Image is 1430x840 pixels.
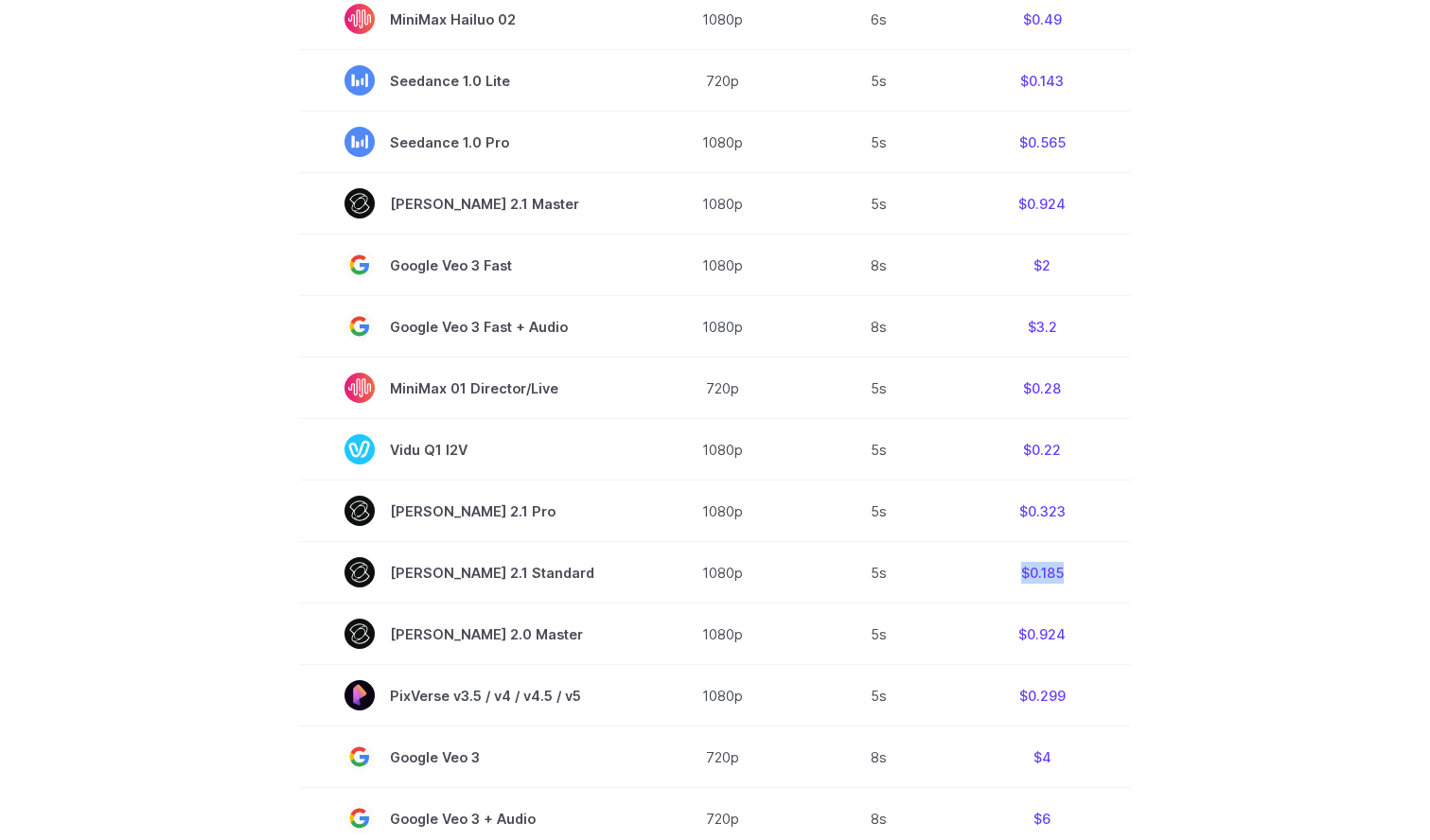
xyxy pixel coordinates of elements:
[344,250,595,280] span: Google Veo 3 Fast
[641,50,803,112] td: 720p
[344,803,595,833] span: Google Veo 3 + Audio
[953,726,1131,788] td: $4
[803,604,953,665] td: 5s
[344,4,595,34] span: MiniMax Hailuo 02
[803,235,953,296] td: 8s
[344,742,595,772] span: Google Veo 3
[344,127,595,157] span: Seedance 1.0 Pro
[641,419,803,481] td: 1080p
[641,481,803,542] td: 1080p
[803,173,953,235] td: 5s
[953,604,1131,665] td: $0.924
[641,604,803,665] td: 1080p
[953,173,1131,235] td: $0.924
[344,619,595,649] span: [PERSON_NAME] 2.0 Master
[953,419,1131,481] td: $0.22
[344,65,595,96] span: Seedance 1.0 Lite
[344,496,595,526] span: [PERSON_NAME] 2.1 Pro
[641,112,803,173] td: 1080p
[344,373,595,403] span: MiniMax 01 Director/Live
[344,434,595,464] span: Vidu Q1 I2V
[953,112,1131,173] td: $0.565
[803,665,953,726] td: 5s
[803,296,953,358] td: 8s
[953,358,1131,419] td: $0.28
[953,665,1131,726] td: $0.299
[641,358,803,419] td: 720p
[803,358,953,419] td: 5s
[641,665,803,726] td: 1080p
[641,726,803,788] td: 720p
[953,235,1131,296] td: $2
[803,112,953,173] td: 5s
[344,188,595,219] span: [PERSON_NAME] 2.1 Master
[641,542,803,604] td: 1080p
[803,726,953,788] td: 8s
[641,173,803,235] td: 1080p
[344,557,595,587] span: [PERSON_NAME] 2.1 Standard
[803,542,953,604] td: 5s
[953,296,1131,358] td: $3.2
[344,311,595,341] span: Google Veo 3 Fast + Audio
[803,419,953,481] td: 5s
[803,50,953,112] td: 5s
[641,235,803,296] td: 1080p
[953,481,1131,542] td: $0.323
[641,296,803,358] td: 1080p
[803,481,953,542] td: 5s
[344,680,595,710] span: PixVerse v3.5 / v4 / v4.5 / v5
[953,542,1131,604] td: $0.185
[953,50,1131,112] td: $0.143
